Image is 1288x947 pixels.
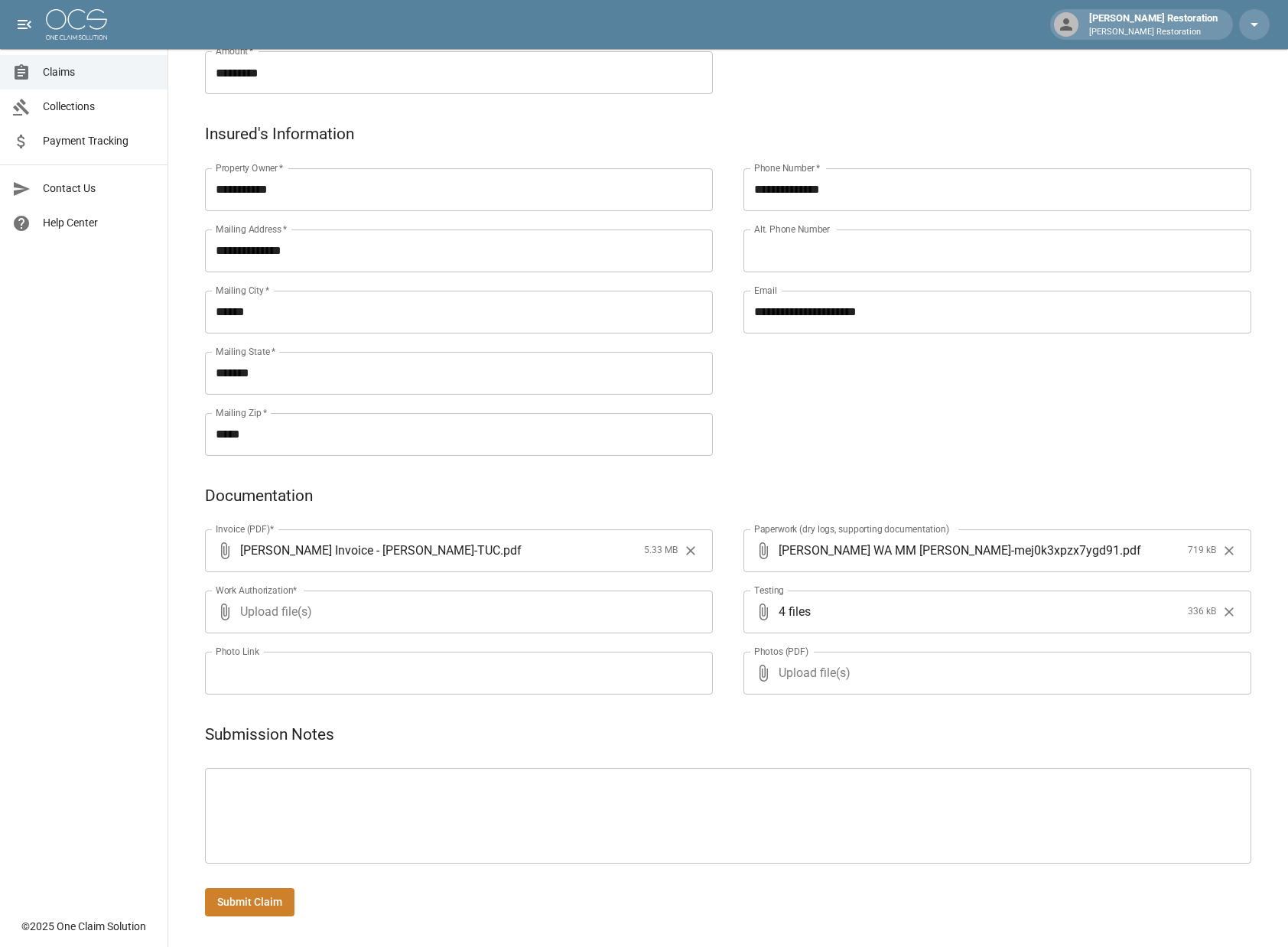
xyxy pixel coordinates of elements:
label: Work Authorization* [216,584,298,597]
span: Collections [43,99,155,115]
label: Paperwork (dry logs, supporting documentation) [754,522,949,535]
button: Clear [1218,600,1241,623]
label: Testing [754,584,784,597]
label: Mailing City [216,284,270,297]
span: Help Center [43,215,155,231]
span: [PERSON_NAME] Invoice - [PERSON_NAME]-TUC [240,542,500,559]
span: 4 files [779,591,1182,633]
span: Contact Us [43,181,155,197]
label: Mailing State [216,345,275,358]
span: Payment Tracking [43,133,155,149]
div: [PERSON_NAME] Restoration [1083,11,1224,38]
label: Photo Link [216,645,259,658]
p: [PERSON_NAME] Restoration [1089,26,1218,39]
div: © 2025 One Claim Solution [21,919,146,934]
label: Email [754,284,777,297]
span: 5.33 MB [644,543,678,558]
label: Photos (PDF) [754,645,808,658]
label: Phone Number [754,161,820,174]
label: Mailing Address [216,223,287,236]
span: 336 kB [1188,604,1216,620]
span: [PERSON_NAME] WA MM [PERSON_NAME]-mej0k3xpzx7ygd91 [779,542,1120,559]
button: Submit Claim [205,888,294,916]
span: . pdf [1120,542,1141,559]
button: Clear [679,539,702,562]
span: Upload file(s) [240,591,672,633]
label: Amount [216,44,254,57]
img: ocs-logo-white-transparent.png [46,9,107,40]
label: Invoice (PDF)* [216,522,275,535]
span: 719 kB [1188,543,1216,558]
label: Alt. Phone Number [754,223,830,236]
button: open drawer [9,9,40,40]
span: . pdf [500,542,522,559]
label: Property Owner [216,161,284,174]
span: Claims [43,64,155,80]
button: Clear [1218,539,1241,562]
label: Mailing Zip [216,406,268,419]
span: Upload file(s) [779,652,1210,695]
